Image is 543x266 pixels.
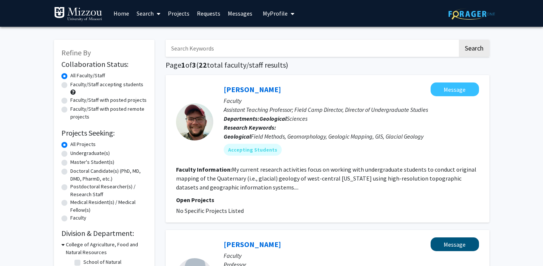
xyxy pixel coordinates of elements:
[259,115,287,122] b: Geological
[459,40,489,57] button: Search
[70,167,147,183] label: Doctoral Candidate(s) (PhD, MD, DMD, PharmD, etc.)
[224,240,281,249] a: [PERSON_NAME]
[193,0,224,26] a: Requests
[54,7,102,22] img: University of Missouri Logo
[61,48,91,57] span: Refine By
[70,198,147,214] label: Medical Resident(s) / Medical Fellow(s)
[181,60,185,69] span: 1
[431,82,479,96] button: Message Nathan Hopkins
[110,0,133,26] a: Home
[431,237,479,251] button: Message Francisco Gomez
[70,158,114,166] label: Master's Student(s)
[224,124,276,131] b: Research Keywords:
[70,81,143,88] label: Faculty/Staff accepting students
[66,241,147,256] h3: College of Agriculture, Food and Natural Resources
[224,105,479,114] p: Assistant Teaching Professor; Field Camp Director, Director of Undergraduate Studies
[70,149,110,157] label: Undergraduate(s)
[192,60,196,69] span: 3
[70,96,147,104] label: Faculty/Staff with posted projects
[176,166,232,173] b: Faculty Information:
[224,0,256,26] a: Messages
[176,166,476,191] fg-read-more: My current research activities focus on working with undergraduate students to conduct original m...
[176,195,479,204] p: Open Projects
[176,207,244,214] span: No Specific Projects Listed
[448,8,495,20] img: ForagerOne Logo
[61,129,147,137] h2: Projects Seeking:
[224,251,479,260] p: Faculty
[224,115,259,122] b: Departments:
[70,140,96,148] label: All Projects
[224,96,479,105] p: Faculty
[164,0,193,26] a: Projects
[70,183,147,198] label: Postdoctoral Researcher(s) / Research Staff
[259,115,307,122] span: Sciences
[224,144,282,156] mat-chip: Accepting Students
[61,60,147,69] h2: Collaboration Status:
[224,133,251,140] b: Geological
[70,72,105,80] label: All Faculty/Staff
[70,105,147,121] label: Faculty/Staff with posted remote projects
[199,60,207,69] span: 22
[61,229,147,238] h2: Division & Department:
[6,233,32,260] iframe: Chat
[166,40,458,57] input: Search Keywords
[70,214,86,222] label: Faculty
[133,0,164,26] a: Search
[224,132,479,141] div: Field Methods, Geomorphology, Geologic Mapping, GIS, Glacial Geology
[224,85,281,94] a: [PERSON_NAME]
[166,61,489,69] h1: Page of ( total faculty/staff results)
[263,10,288,17] span: My Profile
